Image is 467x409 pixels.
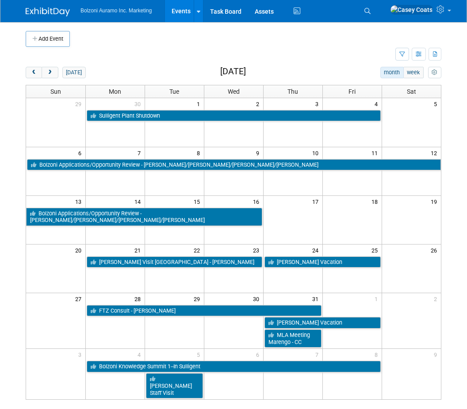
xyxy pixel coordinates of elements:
[407,88,416,95] span: Sat
[374,293,382,304] span: 1
[77,147,85,158] span: 6
[134,293,145,304] span: 28
[264,317,381,329] a: [PERSON_NAME] Vacation
[26,8,70,16] img: ExhibitDay
[77,349,85,360] span: 3
[196,147,204,158] span: 8
[380,67,404,78] button: month
[432,70,437,76] i: Personalize Calendar
[87,361,381,372] a: Bolzoni Knowledge Summit 1--In Sulligent
[26,67,42,78] button: prev
[193,293,204,304] span: 29
[228,88,240,95] span: Wed
[193,245,204,256] span: 22
[26,31,70,47] button: Add Event
[74,245,85,256] span: 20
[62,67,86,78] button: [DATE]
[403,67,424,78] button: week
[196,98,204,109] span: 1
[220,67,246,76] h2: [DATE]
[311,147,322,158] span: 10
[433,98,441,109] span: 5
[430,245,441,256] span: 26
[255,147,263,158] span: 9
[193,196,204,207] span: 15
[137,147,145,158] span: 7
[169,88,179,95] span: Tue
[348,88,356,95] span: Fri
[374,98,382,109] span: 4
[74,196,85,207] span: 13
[42,67,58,78] button: next
[27,159,441,171] a: Bolzoni Applications/Opportunity Review - [PERSON_NAME]/[PERSON_NAME]/[PERSON_NAME]/[PERSON_NAME]
[255,349,263,360] span: 6
[87,256,262,268] a: [PERSON_NAME] Visit [GEOGRAPHIC_DATA] - [PERSON_NAME]
[109,88,121,95] span: Mon
[87,110,381,122] a: Sulligent Plant Shutdown
[433,293,441,304] span: 2
[264,256,381,268] a: [PERSON_NAME] Vacation
[50,88,61,95] span: Sun
[252,196,263,207] span: 16
[252,293,263,304] span: 30
[390,5,433,15] img: Casey Coats
[371,147,382,158] span: 11
[314,98,322,109] span: 3
[252,245,263,256] span: 23
[314,349,322,360] span: 7
[80,8,152,14] span: Bolzoni Auramo Inc. Marketing
[430,147,441,158] span: 12
[255,98,263,109] span: 2
[134,245,145,256] span: 21
[371,196,382,207] span: 18
[87,305,322,317] a: FTZ Consult - [PERSON_NAME]
[371,245,382,256] span: 25
[287,88,298,95] span: Thu
[137,349,145,360] span: 4
[26,208,262,226] a: Bolzoni Applications/Opportunity Review - [PERSON_NAME]/[PERSON_NAME]/[PERSON_NAME]/[PERSON_NAME]
[146,373,203,398] a: [PERSON_NAME] Staff Visit
[374,349,382,360] span: 8
[264,329,322,348] a: MLA Meeting Marengo - CC
[196,349,204,360] span: 5
[311,245,322,256] span: 24
[74,98,85,109] span: 29
[428,67,441,78] button: myCustomButton
[311,196,322,207] span: 17
[134,196,145,207] span: 14
[74,293,85,304] span: 27
[311,293,322,304] span: 31
[430,196,441,207] span: 19
[433,349,441,360] span: 9
[134,98,145,109] span: 30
